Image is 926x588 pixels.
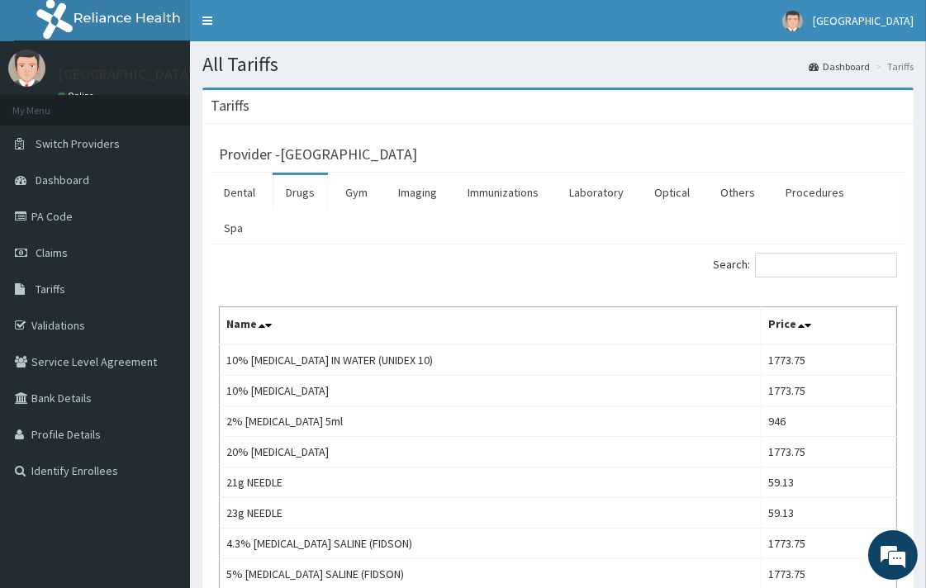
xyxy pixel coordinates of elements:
span: Tariffs [36,282,65,296]
td: 1773.75 [762,437,897,467]
a: Online [58,90,97,102]
h3: Tariffs [211,98,249,113]
td: 1773.75 [762,529,897,559]
a: Gym [332,175,381,210]
span: Claims [36,245,68,260]
a: Laboratory [556,175,637,210]
td: 59.13 [762,467,897,498]
h1: All Tariffs [202,54,914,75]
a: Optical [641,175,703,210]
input: Search: [755,253,897,277]
td: 21g NEEDLE [220,467,762,498]
a: Imaging [385,175,450,210]
td: 1773.75 [762,376,897,406]
td: 59.13 [762,498,897,529]
td: 4.3% [MEDICAL_DATA] SALINE (FIDSON) [220,529,762,559]
img: User Image [782,11,803,31]
label: Search: [713,253,897,277]
a: Dental [211,175,268,210]
a: Spa [211,211,256,245]
span: [GEOGRAPHIC_DATA] [813,13,914,28]
td: 23g NEEDLE [220,498,762,529]
td: 2% [MEDICAL_DATA] 5ml [220,406,762,437]
a: Immunizations [454,175,552,210]
th: Price [762,307,897,345]
td: 10% [MEDICAL_DATA] [220,376,762,406]
td: 1773.75 [762,344,897,376]
img: User Image [8,50,45,87]
span: Dashboard [36,173,89,187]
a: Others [707,175,768,210]
li: Tariffs [871,59,914,73]
span: Switch Providers [36,136,120,151]
h3: Provider - [GEOGRAPHIC_DATA] [219,147,417,162]
a: Procedures [772,175,857,210]
a: Drugs [273,175,328,210]
td: 946 [762,406,897,437]
td: 20% [MEDICAL_DATA] [220,437,762,467]
p: [GEOGRAPHIC_DATA] [58,67,194,82]
td: 10% [MEDICAL_DATA] IN WATER (UNIDEX 10) [220,344,762,376]
th: Name [220,307,762,345]
a: Dashboard [809,59,870,73]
